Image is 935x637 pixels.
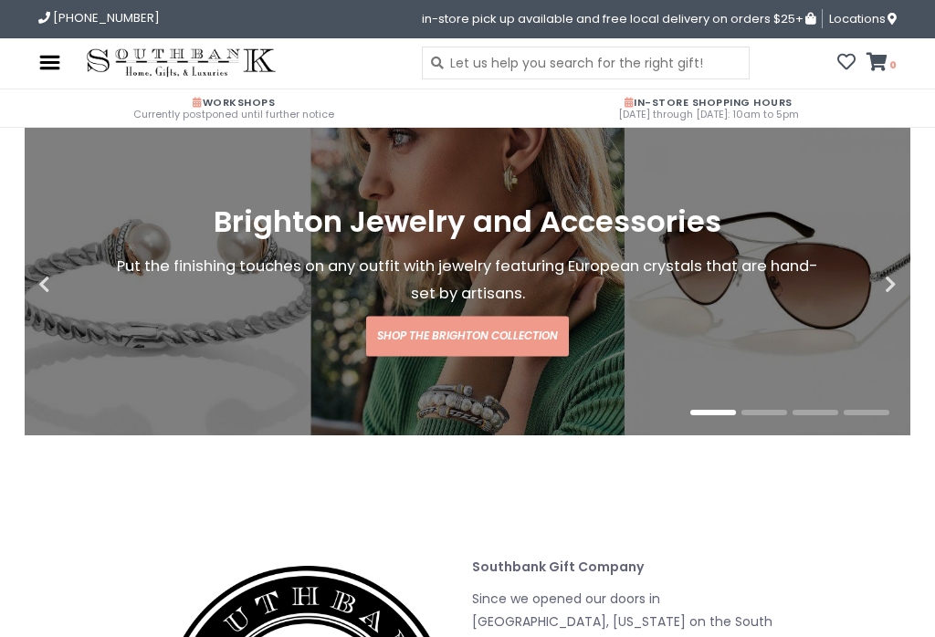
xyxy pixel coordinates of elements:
[793,410,838,415] button: 3 of 4
[690,410,736,415] button: 1 of 4
[805,276,897,294] button: Next
[79,46,284,80] img: Southbank Gift Company -- Home, Gifts, and Luxuries
[867,55,897,73] a: 0
[844,410,889,415] button: 4 of 4
[472,558,644,576] strong: Southbank Gift Company
[481,110,935,120] span: [DATE] through [DATE]: 10am to 5pm
[117,256,818,305] span: Put the finishing touches on any outfit with jewelry featuring European crystals that are hand-se...
[741,410,787,415] button: 2 of 4
[422,9,815,28] span: in-store pick up available and free local delivery on orders $25+
[422,47,750,79] input: Let us help you search for the right gift!
[822,9,897,28] a: Locations
[38,276,130,294] button: Previous
[110,206,825,239] h1: Brighton Jewelry and Accessories
[53,9,160,26] span: [PHONE_NUMBER]
[625,95,793,110] span: In-Store Shopping Hours
[366,317,569,357] a: Shop the Brighton Collection
[829,10,897,27] span: Locations
[38,51,61,74] img: menu
[38,9,160,26] a: [PHONE_NUMBER]
[888,57,897,72] span: 0
[193,95,275,110] span: Workshops
[14,110,454,120] span: Currently postponed until further notice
